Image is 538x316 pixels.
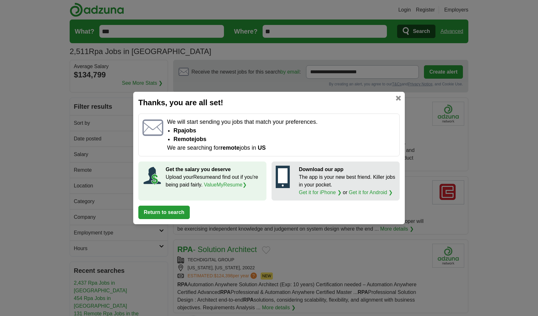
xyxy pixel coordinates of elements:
li: Rpa jobs [173,126,396,135]
button: Return to search [138,206,190,219]
h2: Thanks, you are all set! [138,97,400,108]
span: US [258,145,266,151]
a: Get it for iPhone ❯ [299,190,342,195]
a: Get it for Android ❯ [349,190,393,195]
p: We are searching for jobs in [167,144,396,152]
p: Get the salary you deserve [166,166,263,173]
p: We will start sending you jobs that match your preferences. [167,118,396,126]
a: ValueMyResume❯ [204,182,247,187]
strong: remote [220,145,240,151]
li: Remote jobs [173,135,396,144]
p: Download our app [299,166,396,173]
p: Upload your Resume and find out if you're being paid fairly. [166,173,263,189]
p: The app is your new best friend. Killer jobs in your pocket. or [299,173,396,196]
